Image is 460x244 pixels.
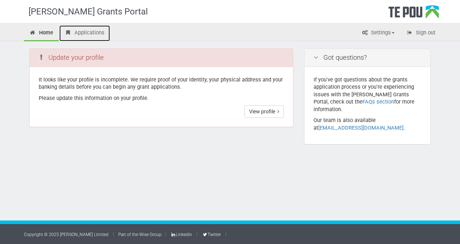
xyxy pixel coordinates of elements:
a: Part of the Wise Group [118,232,162,237]
a: FAQs section [362,98,394,105]
p: If you've got questions about the grants application process or you're experiencing issues with t... [314,76,421,113]
a: Settings [356,25,400,41]
p: It looks like your profile is incomplete. We require proof of your identity, your physical addres... [39,76,284,91]
a: Copyright © 2025 [PERSON_NAME] Limited [24,232,108,237]
a: Sign out [401,25,441,41]
div: Te Pou Logo [388,5,439,23]
a: Home [24,25,59,41]
p: Our team is also available at . [314,117,421,131]
a: View profile [244,105,284,118]
a: Applications [59,25,110,41]
a: [EMAIL_ADDRESS][DOMAIN_NAME] [318,125,404,131]
p: Please update this information on your profile. [39,94,284,102]
div: Update your profile [30,49,293,67]
a: Twitter [202,232,221,237]
a: LinkedIn [170,232,192,237]
div: Got questions? [304,49,430,67]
